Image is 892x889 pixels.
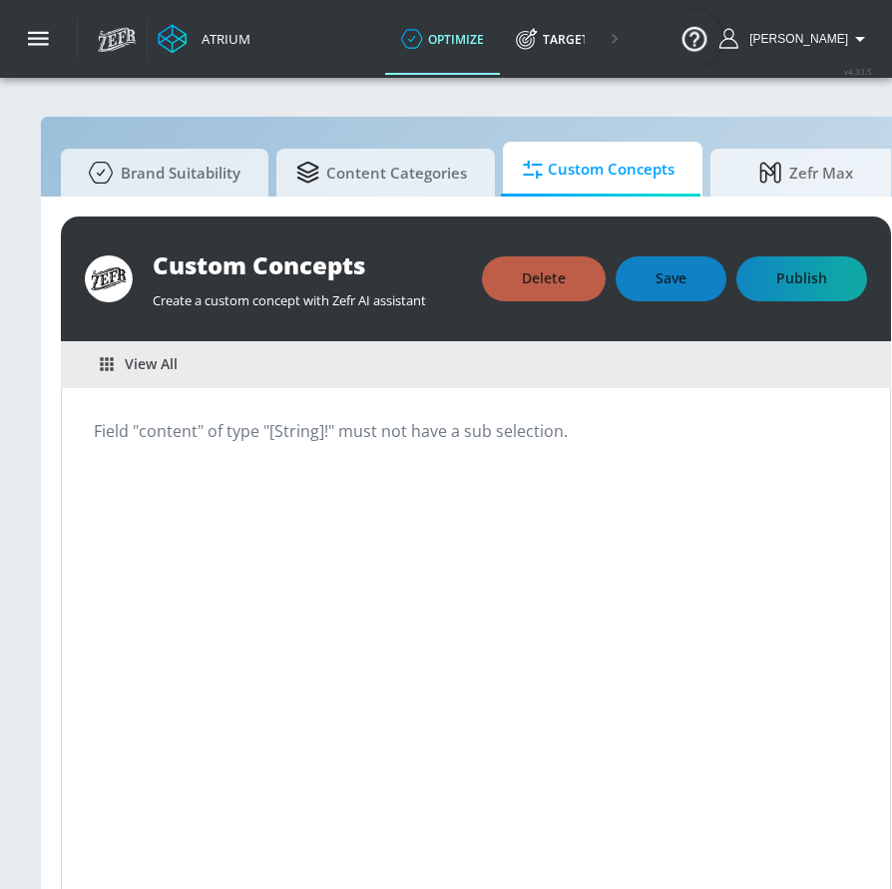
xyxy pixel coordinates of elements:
[94,420,858,442] div: Field "content" of type "[String]!" must not have a sub selection.
[81,149,240,197] span: Brand Suitability
[153,281,462,309] div: Create a custom concept with Zefr AI assistant
[153,248,462,281] div: Custom Concepts
[296,149,467,197] span: Content Categories
[741,32,848,46] span: [PERSON_NAME]
[719,27,872,51] button: [PERSON_NAME]
[844,66,872,77] span: v 4.33.5
[523,146,674,194] span: Custom Concepts
[93,346,186,383] button: View All
[385,3,500,75] a: optimize
[500,3,605,75] a: Target
[730,149,882,197] span: Zefr Max
[158,24,250,54] a: Atrium
[194,30,250,48] div: Atrium
[101,352,178,377] span: View All
[667,10,722,66] button: Open Resource Center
